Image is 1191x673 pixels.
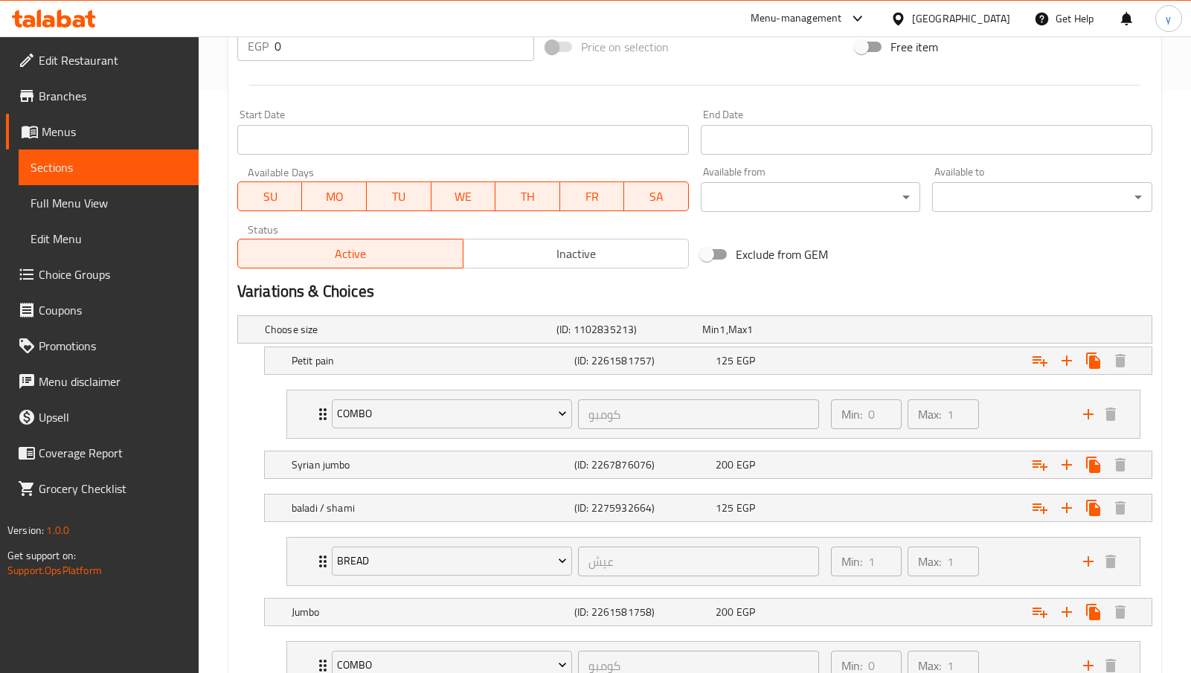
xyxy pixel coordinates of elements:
[31,194,187,212] span: Full Menu View
[624,181,689,211] button: SA
[6,292,199,328] a: Coupons
[1080,495,1107,521] button: Clone new choice
[6,78,199,114] a: Branches
[495,181,560,211] button: TH
[39,301,187,319] span: Coupons
[39,444,187,462] span: Coverage Report
[701,182,921,212] div: ​
[6,435,199,471] a: Coverage Report
[1027,495,1053,521] button: Add choice group
[566,186,619,207] span: FR
[841,553,862,570] p: Min:
[332,399,572,429] button: Combo
[39,373,187,390] span: Menu disclaimer
[736,351,755,370] span: EGP
[574,500,710,515] h5: (ID: 2275932664)
[1053,347,1080,374] button: Add new choice
[463,239,689,268] button: Inactive
[287,390,1140,438] div: Expand
[275,531,1152,592] li: Expand
[1166,10,1171,27] span: y
[702,322,842,337] div: ,
[6,399,199,435] a: Upsell
[265,322,550,337] h5: Choose size
[912,10,1010,27] div: [GEOGRAPHIC_DATA]
[332,547,572,576] button: bread
[39,337,187,355] span: Promotions
[337,405,567,423] span: Combo
[6,114,199,149] a: Menus
[736,455,755,474] span: EGP
[556,322,696,337] h5: (ID: 1102835213)
[841,405,862,423] p: Min:
[581,38,669,56] span: Price on selection
[237,239,463,268] button: Active
[7,561,102,580] a: Support.OpsPlatform
[1077,550,1099,573] button: add
[1027,451,1053,478] button: Add choice group
[469,243,683,265] span: Inactive
[265,347,1152,374] div: Expand
[302,181,367,211] button: MO
[1053,495,1080,521] button: Add new choice
[337,552,567,570] span: bread
[728,320,747,339] span: Max
[7,521,44,540] span: Version:
[275,31,534,61] input: Please enter price
[6,42,199,78] a: Edit Restaurant
[1107,347,1134,374] button: Delete Petit pain
[736,245,828,263] span: Exclude from GEM
[7,546,76,565] span: Get support on:
[702,320,719,339] span: Min
[19,185,199,221] a: Full Menu View
[1077,403,1099,425] button: add
[237,181,302,211] button: SU
[292,500,568,515] h5: baladi / shami
[1080,599,1107,625] button: Clone new choice
[560,181,625,211] button: FR
[39,87,187,105] span: Branches
[736,498,755,518] span: EGP
[751,10,842,28] div: Menu-management
[19,149,199,185] a: Sections
[265,495,1152,521] div: Expand
[501,186,554,207] span: TH
[1099,550,1122,573] button: delete
[31,230,187,248] span: Edit Menu
[237,280,1152,303] h2: Variations & Choices
[39,480,187,497] span: Grocery Checklist
[31,158,187,176] span: Sections
[308,186,361,207] span: MO
[890,38,938,56] span: Free item
[39,51,187,69] span: Edit Restaurant
[39,265,187,283] span: Choice Groups
[42,123,187,141] span: Menus
[6,364,199,399] a: Menu disclaimer
[574,353,710,368] h5: (ID: 2261581757)
[719,320,725,339] span: 1
[431,181,496,211] button: WE
[716,498,733,518] span: 125
[373,186,426,207] span: TU
[244,186,296,207] span: SU
[248,37,269,55] p: EGP
[39,408,187,426] span: Upsell
[19,221,199,257] a: Edit Menu
[46,521,69,540] span: 1.0.0
[437,186,490,207] span: WE
[1080,347,1107,374] button: Clone new choice
[1099,403,1122,425] button: delete
[574,457,710,472] h5: (ID: 2267876076)
[1053,451,1080,478] button: Add new choice
[747,320,753,339] span: 1
[1107,451,1134,478] button: Delete Syrian jumbo
[1027,347,1053,374] button: Add choice group
[932,182,1152,212] div: ​
[1107,495,1134,521] button: Delete baladi / shami
[265,599,1152,625] div: Expand
[292,457,568,472] h5: Syrian jumbo
[716,455,733,474] span: 200
[265,451,1152,478] div: Expand
[6,328,199,364] a: Promotions
[292,353,568,368] h5: Petit pain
